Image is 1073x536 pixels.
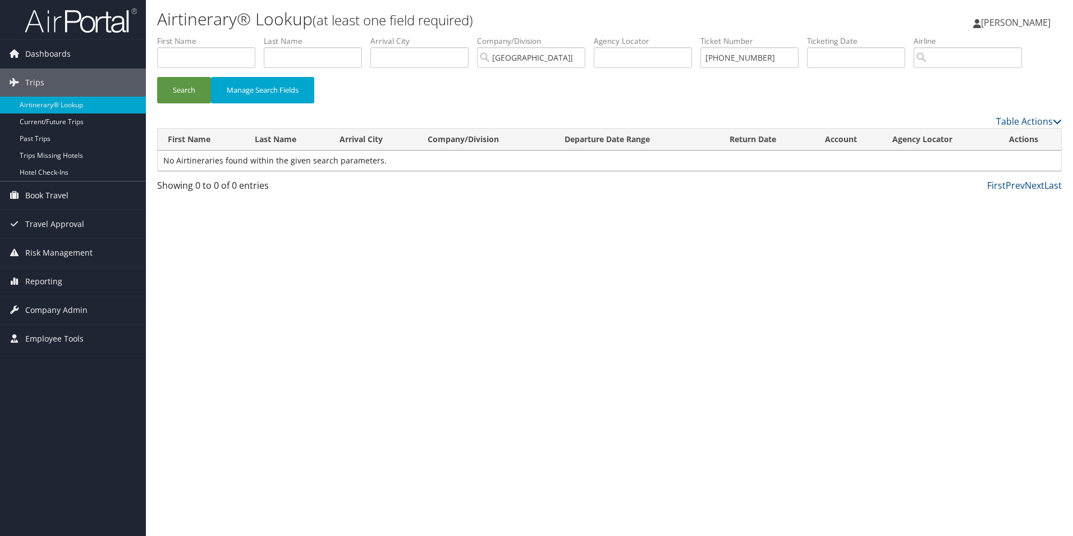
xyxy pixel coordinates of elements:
[1044,179,1062,192] a: Last
[245,129,329,151] th: Last Name: activate to sort column ascending
[211,77,314,103] button: Manage Search Fields
[25,325,84,353] span: Employee Tools
[157,77,211,103] button: Search
[815,129,882,151] th: Account: activate to sort column ascending
[1025,179,1044,192] a: Next
[157,35,264,47] label: First Name
[25,210,84,238] span: Travel Approval
[999,129,1061,151] th: Actions
[987,179,1006,192] a: First
[25,40,71,68] span: Dashboards
[882,129,999,151] th: Agency Locator: activate to sort column ascending
[719,129,815,151] th: Return Date: activate to sort column ascending
[264,35,370,47] label: Last Name
[329,129,418,151] th: Arrival City: activate to sort column ascending
[477,35,594,47] label: Company/Division
[158,151,1061,171] td: No Airtineraries found within the given search parameters.
[157,179,371,198] div: Showing 0 to 0 of 0 entries
[25,181,68,210] span: Book Travel
[157,7,760,31] h1: Airtinerary® Lookup
[1006,179,1025,192] a: Prev
[25,239,93,267] span: Risk Management
[554,129,719,151] th: Departure Date Range: activate to sort column ascending
[25,69,44,97] span: Trips
[25,7,137,34] img: airportal-logo.png
[807,35,914,47] label: Ticketing Date
[418,129,554,151] th: Company/Division
[700,35,807,47] label: Ticket Number
[594,35,700,47] label: Agency Locator
[996,115,1062,128] a: Table Actions
[981,16,1051,29] span: [PERSON_NAME]
[914,35,1030,47] label: Airline
[158,129,245,151] th: First Name: activate to sort column ascending
[370,35,477,47] label: Arrival City
[313,11,473,29] small: (at least one field required)
[25,296,88,324] span: Company Admin
[25,267,62,296] span: Reporting
[973,6,1062,39] a: [PERSON_NAME]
